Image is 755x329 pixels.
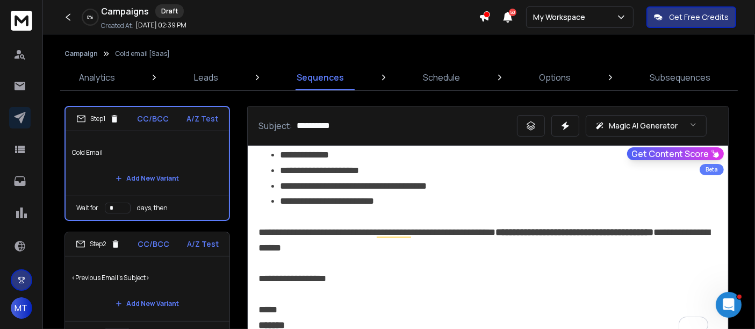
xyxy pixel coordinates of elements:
[609,120,678,131] p: Magic AI Generator
[509,9,516,16] span: 50
[138,239,170,249] p: CC/BCC
[76,204,98,212] p: Wait for
[115,49,170,58] p: Cold email [Saas]
[297,71,344,84] p: Sequences
[76,239,120,249] div: Step 2
[88,14,94,20] p: 0 %
[669,12,729,23] p: Get Free Credits
[64,49,98,58] button: Campaign
[71,263,223,293] p: <Previous Email's Subject>
[135,21,186,30] p: [DATE] 02:39 PM
[11,297,32,319] button: MT
[137,113,169,124] p: CC/BCC
[155,4,184,18] div: Draft
[700,164,724,175] div: Beta
[416,65,466,90] a: Schedule
[101,22,133,30] p: Created At:
[533,65,577,90] a: Options
[646,6,736,28] button: Get Free Credits
[194,71,218,84] p: Leads
[137,204,168,212] p: days, then
[650,71,710,84] p: Subsequences
[716,292,742,318] iframe: Intercom live chat
[586,115,707,137] button: Magic AI Generator
[76,114,119,124] div: Step 1
[64,106,230,221] li: Step1CC/BCCA/Z TestCold EmailAdd New VariantWait fordays, then
[539,71,571,84] p: Options
[187,239,219,249] p: A/Z Test
[107,168,188,189] button: Add New Variant
[643,65,717,90] a: Subsequences
[101,5,149,18] h1: Campaigns
[186,113,218,124] p: A/Z Test
[73,65,121,90] a: Analytics
[188,65,225,90] a: Leads
[291,65,351,90] a: Sequences
[107,293,188,314] button: Add New Variant
[258,119,292,132] p: Subject:
[79,71,115,84] p: Analytics
[72,138,222,168] p: Cold Email
[533,12,589,23] p: My Workspace
[423,71,460,84] p: Schedule
[627,147,724,160] button: Get Content Score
